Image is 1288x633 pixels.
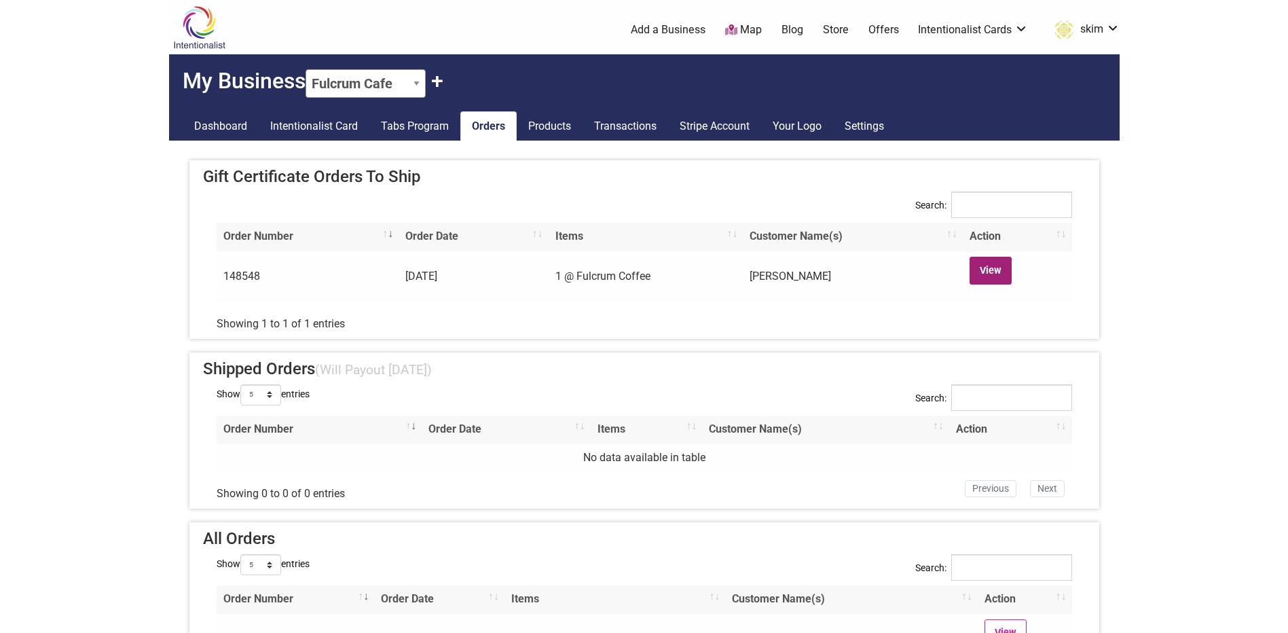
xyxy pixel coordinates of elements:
[823,22,849,37] a: Store
[761,111,833,141] a: Your Logo
[203,359,1086,379] h4: Shipped Orders
[422,416,591,444] th: Order Date: activate to sort column ascending
[702,416,949,444] th: Customer Name(s): activate to sort column ascending
[259,111,369,141] a: Intentionalist Card
[217,384,310,405] label: Show entries
[399,223,549,251] th: Order Date: activate to sort column ascending
[549,251,743,302] td: 1 @ Fulcrum Coffee
[725,22,762,38] a: Map
[591,416,703,444] th: Items: activate to sort column ascending
[217,416,422,444] th: Order Number: activate to sort column ascending
[431,68,443,94] button: Claim Another
[918,22,1028,37] a: Intentionalist Cards
[978,585,1072,614] th: Action: activate to sort column ascending
[399,251,549,302] td: [DATE]
[868,22,899,37] a: Offers
[951,554,1072,581] input: Search:
[240,384,281,405] select: Showentries
[743,223,962,251] th: Customer Name(s): activate to sort column ascending
[374,585,504,614] th: Order Date: activate to sort column ascending
[833,111,896,141] a: Settings
[915,554,1072,592] label: Search:
[504,585,726,614] th: Items: activate to sort column ascending
[631,22,705,37] a: Add a Business
[315,362,432,378] small: (Will Payout [DATE])
[1048,18,1120,42] a: skim
[203,167,1086,187] h4: Gift Certificate Orders To Ship
[517,111,583,141] a: Products
[725,585,977,614] th: Customer Name(s): activate to sort column ascending
[217,554,310,575] label: Show entries
[949,416,1072,444] th: Action: activate to sort column ascending
[743,251,962,302] td: [PERSON_NAME]
[167,5,232,50] img: Intentionalist
[915,384,1072,422] label: Search:
[183,111,259,141] a: Dashboard
[203,529,1086,549] h4: All Orders
[217,223,399,251] th: Order Number: activate to sort column ascending
[460,111,517,141] a: Orders
[217,444,1072,473] td: No data available in table
[217,251,399,302] td: 148548
[915,192,1072,229] label: Search:
[217,585,375,614] th: Order Number: activate to sort column ascending
[970,257,1012,285] a: View
[240,554,281,575] select: Showentries
[169,54,1120,98] h2: My Business
[951,192,1072,218] input: Search:
[583,111,668,141] a: Transactions
[549,223,743,251] th: Items: activate to sort column ascending
[369,111,460,141] a: Tabs Program
[951,384,1072,411] input: Search:
[963,223,1072,251] th: Action: activate to sort column ascending
[217,477,562,503] div: Showing 0 to 0 of 0 entries
[217,306,562,332] div: Showing 1 to 1 of 1 entries
[668,111,761,141] a: Stripe Account
[781,22,803,37] a: Blog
